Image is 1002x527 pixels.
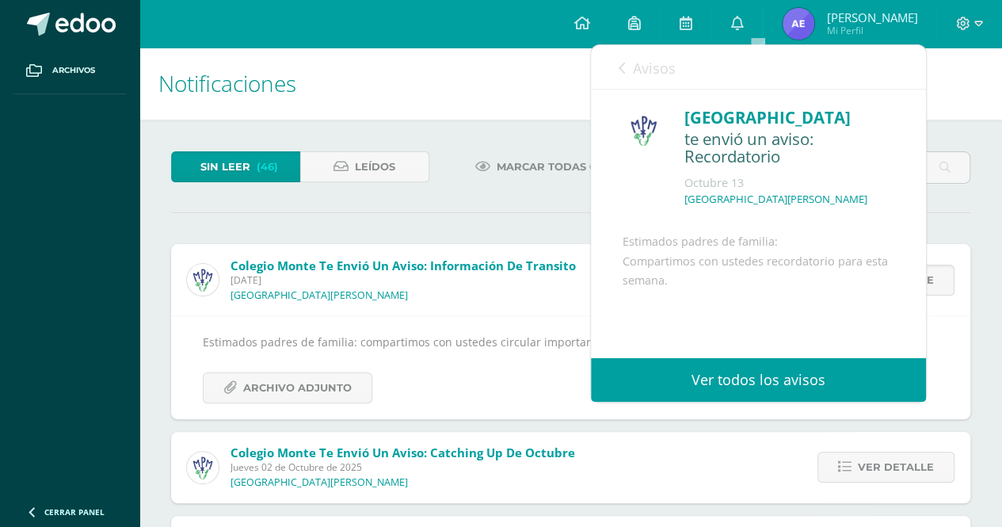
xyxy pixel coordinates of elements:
span: Notificaciones [158,68,296,98]
p: [GEOGRAPHIC_DATA][PERSON_NAME] [230,476,408,489]
span: Leídos [355,152,395,181]
img: a3978fa95217fc78923840df5a445bcb.png [623,109,665,151]
a: Marcar todas como leídas [455,151,686,182]
span: [DATE] [230,273,576,287]
span: Sin leer [200,152,250,181]
span: Marcar todas como leídas [497,152,666,181]
div: Estimados padres de familia: compartimos con ustedes circular importante. [203,332,939,403]
p: [GEOGRAPHIC_DATA][PERSON_NAME] [684,193,867,206]
span: Ver detalle [858,453,934,482]
span: Archivo Adjunto [243,373,352,403]
span: Cerrar panel [44,506,105,517]
span: [PERSON_NAME] [826,10,917,25]
a: Archivos [13,48,127,94]
span: Mi Perfil [826,24,917,37]
span: Jueves 02 de Octubre de 2025 [230,460,575,474]
div: Estimados padres de familia: Compartimos con ustedes recordatorio para esta semana. [623,232,894,457]
div: [GEOGRAPHIC_DATA] [684,105,894,130]
a: Sin leer(46) [171,151,300,182]
span: Colegio Monte te envió un aviso: Catching Up de Octubre [230,445,575,460]
a: Ver todos los avisos [591,358,926,402]
a: Leídos [300,151,429,182]
span: Colegio Monte te envió un aviso: Información de transito [230,258,576,273]
span: (46) [257,152,278,181]
div: Octubre 13 [684,175,894,191]
img: a3978fa95217fc78923840df5a445bcb.png [187,452,219,483]
div: te envió un aviso: Recordatorio [684,130,894,167]
span: Archivos [52,64,95,77]
img: 9a37c695c1ff5edf21ed6734def1ee2d.png [783,8,814,40]
span: Avisos [633,59,676,78]
a: Archivo Adjunto [203,372,372,403]
img: a3978fa95217fc78923840df5a445bcb.png [187,264,219,296]
p: [GEOGRAPHIC_DATA][PERSON_NAME] [230,289,408,302]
